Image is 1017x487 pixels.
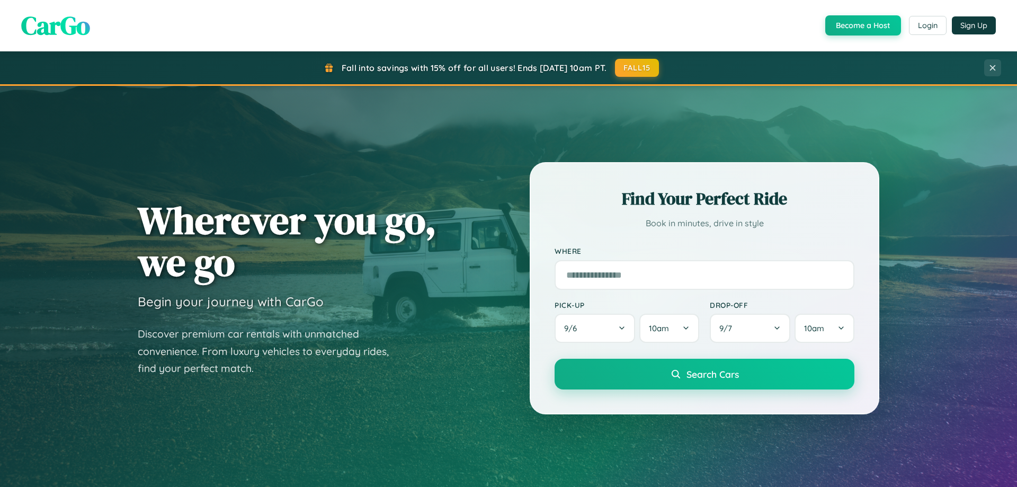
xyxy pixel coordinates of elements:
[555,359,854,389] button: Search Cars
[952,16,996,34] button: Sign Up
[710,314,790,343] button: 9/7
[138,294,324,309] h3: Begin your journey with CarGo
[686,368,739,380] span: Search Cars
[719,323,737,333] span: 9 / 7
[342,63,607,73] span: Fall into savings with 15% off for all users! Ends [DATE] 10am PT.
[710,300,854,309] label: Drop-off
[555,300,699,309] label: Pick-up
[555,187,854,210] h2: Find Your Perfect Ride
[564,323,582,333] span: 9 / 6
[804,323,824,333] span: 10am
[555,247,854,256] label: Where
[795,314,854,343] button: 10am
[138,199,436,283] h1: Wherever you go, we go
[555,216,854,231] p: Book in minutes, drive in style
[615,59,659,77] button: FALL15
[639,314,699,343] button: 10am
[21,8,90,43] span: CarGo
[138,325,403,377] p: Discover premium car rentals with unmatched convenience. From luxury vehicles to everyday rides, ...
[649,323,669,333] span: 10am
[825,15,901,36] button: Become a Host
[909,16,947,35] button: Login
[555,314,635,343] button: 9/6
